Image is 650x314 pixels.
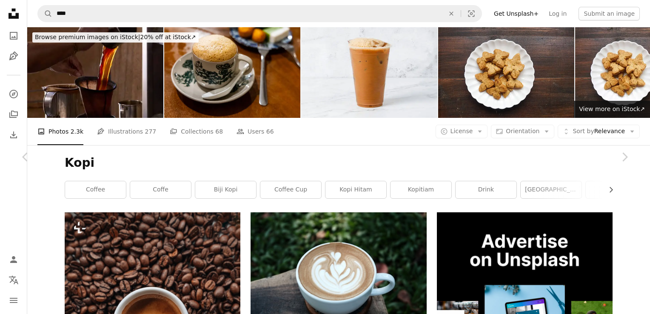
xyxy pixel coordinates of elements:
a: Log in [544,7,572,20]
a: Users 66 [237,118,274,145]
a: kopi hitam [325,181,386,198]
a: white ceramic mug on coaster [251,267,426,275]
a: Illustrations 277 [97,118,156,145]
a: Illustrations [5,48,22,65]
button: Clear [442,6,461,22]
button: Language [5,271,22,288]
a: Collections [5,106,22,123]
span: Orientation [506,128,539,134]
a: View more on iStock↗ [574,101,650,118]
button: Visual search [461,6,482,22]
span: Sort by [573,128,594,134]
span: 66 [266,127,274,136]
button: Submit an image [579,7,640,20]
img: Traditional aromatic frothy coffee with milk served in retro cup and saucer paied with sweet kuih... [164,27,300,118]
button: Orientation [491,125,554,138]
a: coffe [130,181,191,198]
a: biji kopi [195,181,256,198]
button: Menu [5,292,22,309]
a: coffee [65,181,126,198]
form: Find visuals sitewide [37,5,482,22]
a: Photos [5,27,22,44]
button: Sort byRelevance [558,125,640,138]
img: Iced Kopi Chocolate Tea with ice cubes served in plastic cup isolated on marble background side v... [301,27,437,118]
a: Collections 68 [170,118,223,145]
span: 20% off at iStock ↗ [35,34,196,40]
span: View more on iStock ↗ [579,106,645,112]
a: Log in / Sign up [5,251,22,268]
span: Relevance [573,127,625,136]
span: 68 [215,127,223,136]
a: drink [456,181,516,198]
h1: Kopi [65,155,613,171]
a: Browse premium images on iStock|20% off at iStock↗ [27,27,204,48]
span: Browse premium images on iStock | [35,34,140,40]
span: License [450,128,473,134]
img: Brewing Nanyang Kopi the Traditional Way Rich Heritage of Southeast Asia [27,27,163,118]
a: cafe [586,181,647,198]
a: Get Unsplash+ [489,7,544,20]
img: Butterfly shaped coffee flavored cookies [438,27,574,118]
button: License [436,125,488,138]
a: Explore [5,86,22,103]
a: Next [599,116,650,198]
a: [GEOGRAPHIC_DATA] [521,181,582,198]
button: Search Unsplash [38,6,52,22]
a: coffee cup [260,181,321,198]
span: 277 [145,127,157,136]
a: kopitiam [391,181,451,198]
